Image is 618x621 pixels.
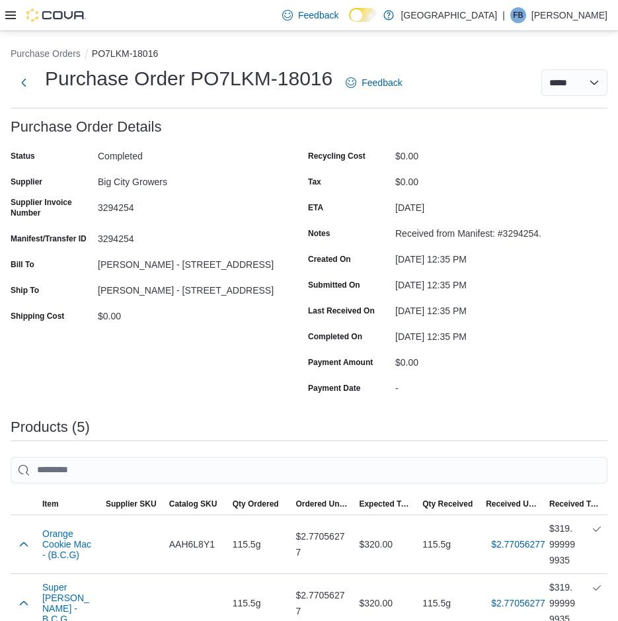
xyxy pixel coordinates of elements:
[98,171,275,187] div: Big City Growers
[395,171,572,187] div: $0.00
[491,538,545,551] span: $2.77056277
[417,493,481,515] button: Qty Received
[308,151,366,161] label: Recycling Cost
[164,493,227,515] button: Catalog SKU
[359,499,412,509] span: Expected Total
[308,177,321,187] label: Tax
[11,285,39,296] label: Ship To
[401,7,497,23] p: [GEOGRAPHIC_DATA]
[349,8,377,22] input: Dark Mode
[486,499,539,509] span: Received Unit Cost
[11,47,607,63] nav: An example of EuiBreadcrumbs
[227,590,291,616] div: 115.5g
[308,228,330,239] label: Notes
[395,378,572,393] div: -
[98,254,275,270] div: [PERSON_NAME] - [STREET_ADDRESS]
[11,233,87,244] label: Manifest/Transfer ID
[549,520,602,568] div: $319.999999935
[395,249,572,265] div: [DATE] 12:35 PM
[308,280,360,290] label: Submitted On
[486,590,551,616] button: $2.77056277
[354,590,417,616] div: $320.00
[513,7,523,23] span: FB
[98,280,275,296] div: [PERSON_NAME] - [STREET_ADDRESS]
[395,326,572,342] div: [DATE] 12:35 PM
[298,9,338,22] span: Feedback
[308,202,323,213] label: ETA
[233,499,279,509] span: Qty Ordered
[98,197,275,213] div: 3294254
[11,419,90,435] h3: Products (5)
[11,197,93,218] label: Supplier Invoice Number
[291,493,354,515] button: Ordered Unit Cost
[169,499,217,509] span: Catalog SKU
[422,499,473,509] span: Qty Received
[395,352,572,368] div: $0.00
[395,145,572,161] div: $0.00
[42,528,95,560] button: Orange Cookie Mac - (B.C.G)
[296,499,349,509] span: Ordered Unit Cost
[11,177,42,187] label: Supplier
[395,197,572,213] div: [DATE]
[531,7,607,23] p: [PERSON_NAME]
[277,2,344,28] a: Feedback
[98,306,275,321] div: $0.00
[308,383,360,393] label: Payment Date
[510,7,526,23] div: Frank Baker
[486,531,551,558] button: $2.77056277
[340,69,407,96] a: Feedback
[11,69,37,96] button: Next
[227,531,291,558] div: 115.5g
[100,493,164,515] button: Supplier SKU
[395,223,572,239] div: Received from Manifest: #3294254.
[395,300,572,316] div: [DATE] 12:35 PM
[98,145,275,161] div: Completed
[291,523,354,565] div: $2.77056277
[11,259,34,270] label: Bill To
[98,228,275,244] div: 3294254
[11,48,81,59] button: Purchase Orders
[106,499,157,509] span: Supplier SKU
[354,493,417,515] button: Expected Total
[549,499,602,509] span: Received Total
[502,7,505,23] p: |
[417,590,481,616] div: 115.5g
[11,311,64,321] label: Shipping Cost
[544,493,607,515] button: Received Total
[491,597,545,610] span: $2.77056277
[227,493,291,515] button: Qty Ordered
[362,76,402,89] span: Feedback
[11,151,35,161] label: Status
[308,357,373,368] label: Payment Amount
[417,531,481,558] div: 115.5g
[37,493,100,515] button: Item
[395,274,572,290] div: [DATE] 12:35 PM
[45,65,332,92] h1: Purchase Order PO7LKM-18016
[92,48,158,59] button: PO7LKM-18016
[354,531,417,558] div: $320.00
[169,536,215,552] span: AAH6L8Y1
[11,119,162,135] h3: Purchase Order Details
[308,331,362,342] label: Completed On
[308,254,351,265] label: Created On
[308,306,375,316] label: Last Received On
[26,9,86,22] img: Cova
[42,499,59,509] span: Item
[481,493,544,515] button: Received Unit Cost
